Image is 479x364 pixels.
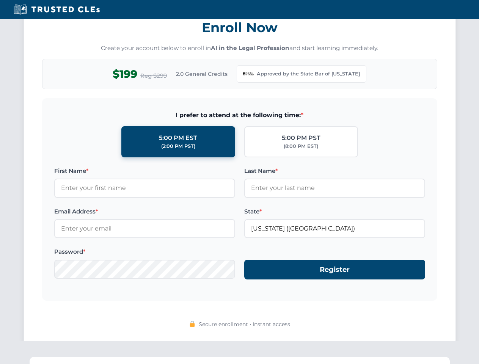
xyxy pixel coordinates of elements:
[257,70,360,78] span: Approved by the State Bar of [US_STATE]
[54,207,235,216] label: Email Address
[284,143,318,150] div: (8:00 PM EST)
[113,66,137,83] span: $199
[54,166,235,176] label: First Name
[11,4,102,15] img: Trusted CLEs
[140,71,167,80] span: Reg $299
[244,207,425,216] label: State
[54,219,235,238] input: Enter your email
[244,166,425,176] label: Last Name
[176,70,228,78] span: 2.0 General Credits
[54,110,425,120] span: I prefer to attend at the following time:
[42,16,437,39] h3: Enroll Now
[159,133,197,143] div: 5:00 PM EST
[244,219,425,238] input: Georgia (GA)
[189,321,195,327] img: 🔒
[244,260,425,280] button: Register
[42,44,437,53] p: Create your account below to enroll in and start learning immediately.
[199,320,290,328] span: Secure enrollment • Instant access
[282,133,320,143] div: 5:00 PM PST
[161,143,195,150] div: (2:00 PM PST)
[243,69,254,79] img: Georgia Bar
[211,44,289,52] strong: AI in the Legal Profession
[54,179,235,198] input: Enter your first name
[54,247,235,256] label: Password
[244,179,425,198] input: Enter your last name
